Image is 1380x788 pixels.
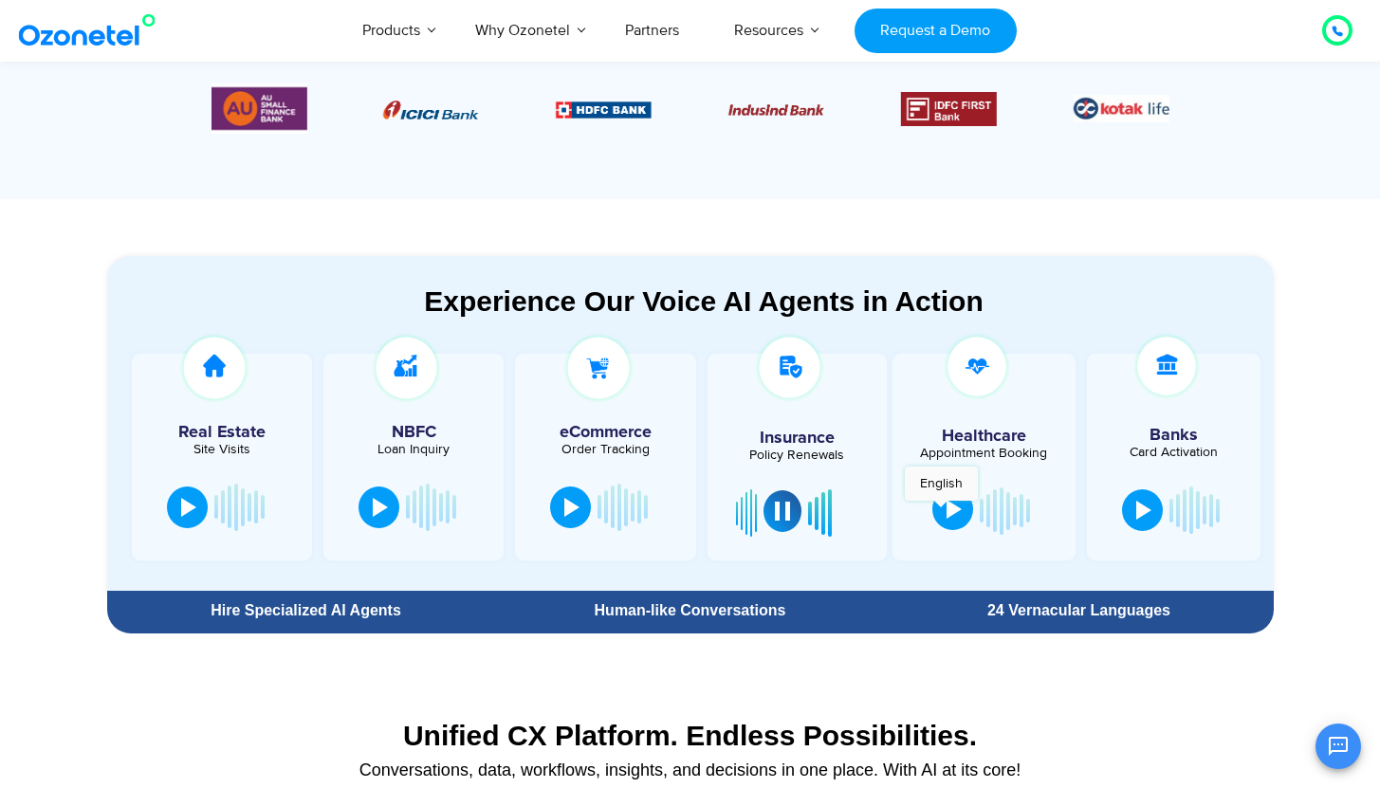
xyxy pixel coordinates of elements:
[717,430,877,447] h5: Insurance
[901,92,997,126] div: 4 / 6
[141,424,303,441] h5: Real Estate
[717,449,877,462] div: Policy Renewals
[893,603,1263,618] div: 24 Vernacular Languages
[141,443,303,456] div: Site Visits
[505,603,874,618] div: Human-like Conversations
[524,443,686,456] div: Order Tracking
[117,761,1264,779] div: Conversations, data, workflows, insights, and decisions in one place. With AI at its core!
[211,83,306,134] img: Picture13.png
[907,447,1061,460] div: Appointment Booking
[117,719,1264,752] div: Unified CX Platform. Endless Possibilities.
[556,101,652,118] img: Picture9.png
[212,83,1169,134] div: Image Carousel
[1096,446,1251,459] div: Card Activation
[333,443,494,456] div: Loan Inquiry
[901,92,997,126] img: Picture12.png
[728,98,824,120] div: 3 / 6
[524,424,686,441] h5: eCommerce
[117,603,496,618] div: Hire Specialized AI Agents
[211,83,306,134] div: 6 / 6
[855,9,1017,53] a: Request a Demo
[333,424,494,441] h5: NBFC
[1074,95,1169,122] img: Picture26.jpg
[556,98,652,120] div: 2 / 6
[383,98,479,120] div: 1 / 6
[126,284,1282,318] div: Experience Our Voice AI Agents in Action
[1074,95,1169,122] div: 5 / 6
[1316,724,1361,769] button: Open chat
[728,104,824,116] img: Picture10.png
[1096,427,1251,444] h5: Banks
[907,428,1061,445] h5: Healthcare
[383,101,479,119] img: Picture8.png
